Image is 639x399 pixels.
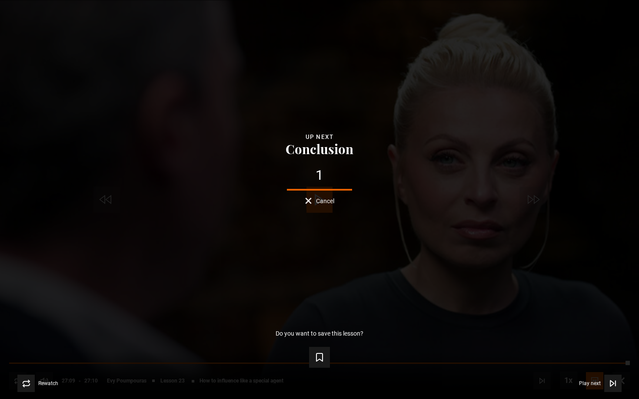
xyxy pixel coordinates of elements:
[283,142,356,155] button: Conclusion
[316,198,334,204] span: Cancel
[14,132,625,142] div: Up next
[305,198,334,204] button: Cancel
[276,330,363,336] p: Do you want to save this lesson?
[14,168,625,182] div: 1
[579,375,622,392] button: Play next
[38,381,58,386] span: Rewatch
[579,381,601,386] span: Play next
[17,375,58,392] button: Rewatch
